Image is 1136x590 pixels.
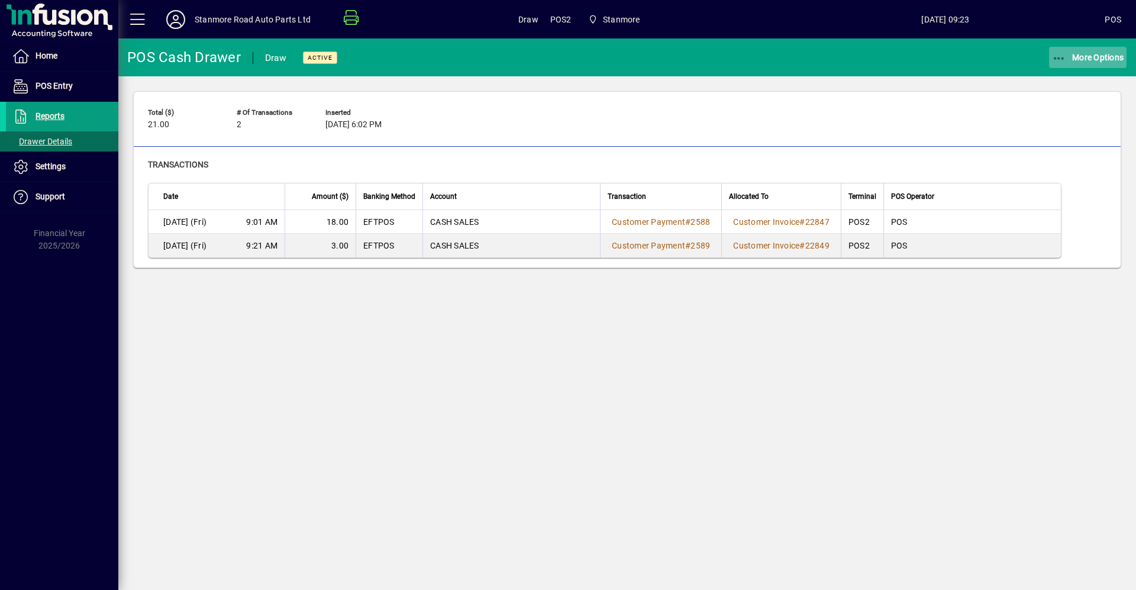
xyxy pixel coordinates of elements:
[285,234,356,257] td: 3.00
[195,10,311,29] div: Stanmore Road Auto Parts Ltd
[325,109,396,117] span: Inserted
[733,241,799,250] span: Customer Invoice
[35,192,65,201] span: Support
[1049,47,1127,68] button: More Options
[583,9,645,30] span: Stanmore
[883,234,1061,257] td: POS
[237,109,308,117] span: # of Transactions
[608,190,646,203] span: Transaction
[163,216,206,228] span: [DATE] (Fri)
[363,190,415,203] span: Banking Method
[603,10,640,29] span: Stanmore
[325,120,382,130] span: [DATE] 6:02 PM
[612,241,685,250] span: Customer Payment
[1105,10,1121,29] div: POS
[148,160,208,169] span: Transactions
[356,234,422,257] td: EFTPOS
[12,137,72,146] span: Drawer Details
[312,190,348,203] span: Amount ($)
[246,216,277,228] span: 9:01 AM
[612,217,685,227] span: Customer Payment
[786,10,1105,29] span: [DATE] 09:23
[608,239,714,252] a: Customer Payment#2589
[148,120,169,130] span: 21.00
[550,10,572,29] span: POS2
[6,41,118,71] a: Home
[6,182,118,212] a: Support
[6,152,118,182] a: Settings
[685,217,690,227] span: #
[729,190,769,203] span: Allocated To
[127,48,241,67] div: POS Cash Drawer
[848,190,876,203] span: Terminal
[799,217,805,227] span: #
[891,190,934,203] span: POS Operator
[157,9,195,30] button: Profile
[690,217,710,227] span: 2588
[805,241,830,250] span: 22849
[422,210,600,234] td: CASH SALES
[6,131,118,151] a: Drawer Details
[608,215,714,228] a: Customer Payment#2588
[805,217,830,227] span: 22847
[733,217,799,227] span: Customer Invoice
[518,10,538,29] span: Draw
[148,109,219,117] span: Total ($)
[237,120,241,130] span: 2
[285,210,356,234] td: 18.00
[883,210,1061,234] td: POS
[35,81,73,91] span: POS Entry
[1052,53,1124,62] span: More Options
[729,215,834,228] a: Customer Invoice#22847
[163,240,206,252] span: [DATE] (Fri)
[841,210,883,234] td: POS2
[246,240,277,252] span: 9:21 AM
[6,72,118,101] a: POS Entry
[841,234,883,257] td: POS2
[729,239,834,252] a: Customer Invoice#22849
[799,241,805,250] span: #
[356,210,422,234] td: EFTPOS
[690,241,710,250] span: 2589
[430,190,457,203] span: Account
[265,49,286,67] div: Draw
[35,111,64,121] span: Reports
[35,162,66,171] span: Settings
[422,234,600,257] td: CASH SALES
[163,190,178,203] span: Date
[308,54,333,62] span: Active
[685,241,690,250] span: #
[35,51,57,60] span: Home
